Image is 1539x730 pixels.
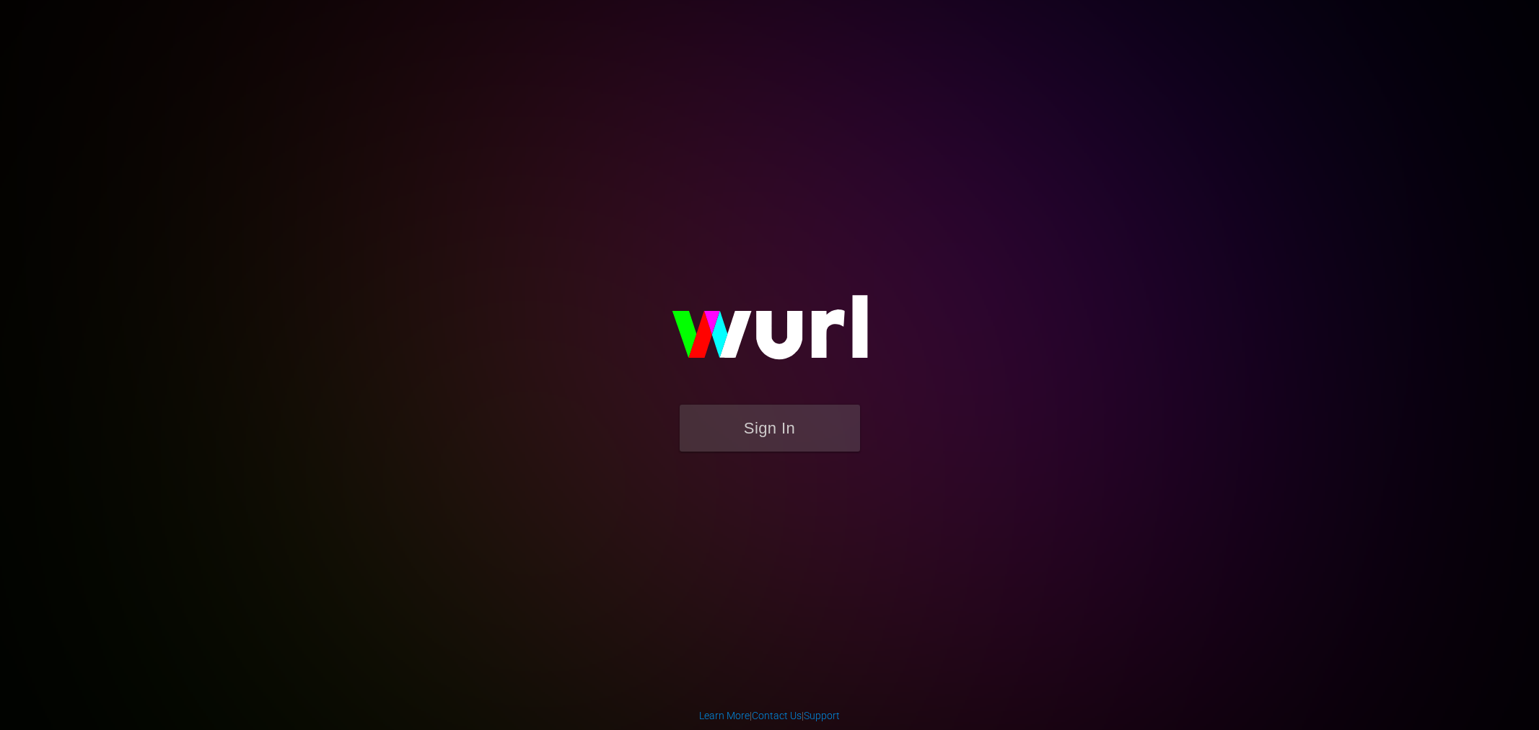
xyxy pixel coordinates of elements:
div: | | [699,708,840,723]
a: Learn More [699,710,750,721]
img: wurl-logo-on-black-223613ac3d8ba8fe6dc639794a292ebdb59501304c7dfd60c99c58986ef67473.svg [626,264,914,404]
a: Support [804,710,840,721]
button: Sign In [680,405,860,452]
a: Contact Us [752,710,802,721]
